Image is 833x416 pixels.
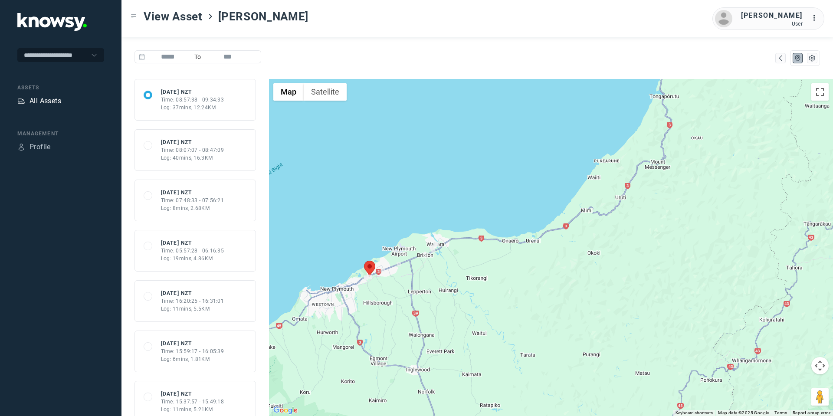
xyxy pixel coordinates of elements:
[17,143,25,151] div: Profile
[793,410,830,415] a: Report a map error
[271,405,300,416] a: Open this area in Google Maps (opens a new window)
[161,96,224,104] div: Time: 08:57:38 - 09:34:33
[715,10,732,27] img: avatar.png
[161,104,224,111] div: Log: 37mins, 12.24KM
[161,88,224,96] div: [DATE] NZT
[191,50,205,63] span: To
[17,142,51,152] a: ProfileProfile
[161,390,224,398] div: [DATE] NZT
[30,142,51,152] div: Profile
[218,9,308,24] span: [PERSON_NAME]
[161,239,224,247] div: [DATE] NZT
[161,347,224,355] div: Time: 15:59:17 - 16:05:39
[161,340,224,347] div: [DATE] NZT
[17,97,25,105] div: Assets
[161,289,224,297] div: [DATE] NZT
[811,388,829,406] button: Drag Pegman onto the map to open Street View
[131,13,137,20] div: Toggle Menu
[161,204,224,212] div: Log: 8mins, 2.68KM
[777,54,784,62] div: Map
[741,21,803,27] div: User
[811,13,822,25] div: :
[812,15,820,21] tspan: ...
[17,13,87,31] img: Application Logo
[161,146,224,154] div: Time: 08:07:07 - 08:47:09
[161,197,224,204] div: Time: 07:48:33 - 07:56:21
[273,83,304,101] button: Show street map
[161,398,224,406] div: Time: 15:37:57 - 15:49:18
[144,9,203,24] span: View Asset
[811,357,829,374] button: Map camera controls
[161,247,224,255] div: Time: 05:57:28 - 06:16:35
[161,305,224,313] div: Log: 11mins, 5.5KM
[808,54,816,62] div: List
[161,355,224,363] div: Log: 6mins, 1.81KM
[30,96,61,106] div: All Assets
[17,96,61,106] a: AssetsAll Assets
[774,410,787,415] a: Terms
[794,54,802,62] div: Map
[161,255,224,262] div: Log: 19mins, 4.86KM
[271,405,300,416] img: Google
[676,410,713,416] button: Keyboard shortcuts
[811,83,829,101] button: Toggle fullscreen view
[161,297,224,305] div: Time: 16:20:25 - 16:31:01
[161,138,224,146] div: [DATE] NZT
[17,130,104,138] div: Management
[304,83,347,101] button: Show satellite imagery
[17,84,104,92] div: Assets
[161,406,224,413] div: Log: 11mins, 5.21KM
[718,410,769,415] span: Map data ©2025 Google
[161,154,224,162] div: Log: 40mins, 16.3KM
[741,10,803,21] div: [PERSON_NAME]
[207,13,214,20] div: >
[161,189,224,197] div: [DATE] NZT
[811,13,822,23] div: :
